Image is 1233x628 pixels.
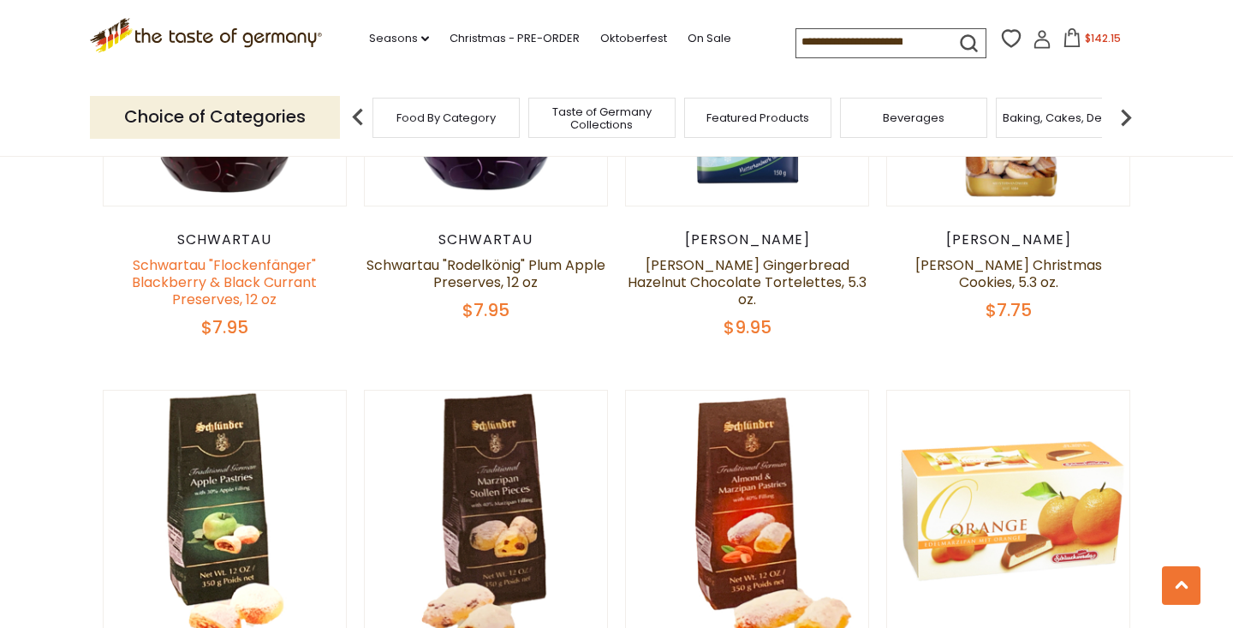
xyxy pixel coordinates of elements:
a: [PERSON_NAME] Gingerbread Hazelnut Chocolate Tortelettes, 5.3 oz. [628,255,867,309]
div: Schwartau [364,231,608,248]
span: $142.15 [1085,31,1121,45]
div: Schwartau [103,231,347,248]
button: $142.15 [1055,28,1128,54]
a: Seasons [369,29,429,48]
a: Christmas - PRE-ORDER [450,29,580,48]
div: [PERSON_NAME] [625,231,869,248]
span: $7.95 [201,315,248,339]
a: Beverages [883,111,944,124]
span: $7.95 [462,298,509,322]
a: Baking, Cakes, Desserts [1003,111,1135,124]
a: Taste of Germany Collections [533,105,670,131]
a: Schwartau "Rodelkönig" Plum Apple Preserves, 12 oz [366,255,605,292]
div: [PERSON_NAME] [886,231,1130,248]
p: Choice of Categories [90,96,340,138]
a: Featured Products [706,111,809,124]
a: [PERSON_NAME] Christmas Cookies, 5.3 oz. [915,255,1102,292]
img: previous arrow [341,100,375,135]
a: On Sale [688,29,731,48]
a: Schwartau "Flockenfänger" Blackberry & Black Currant Preserves, 12 oz [132,255,317,309]
a: Oktoberfest [600,29,667,48]
a: Food By Category [396,111,496,124]
span: $7.75 [986,298,1032,322]
span: $9.95 [724,315,771,339]
img: next arrow [1109,100,1143,135]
